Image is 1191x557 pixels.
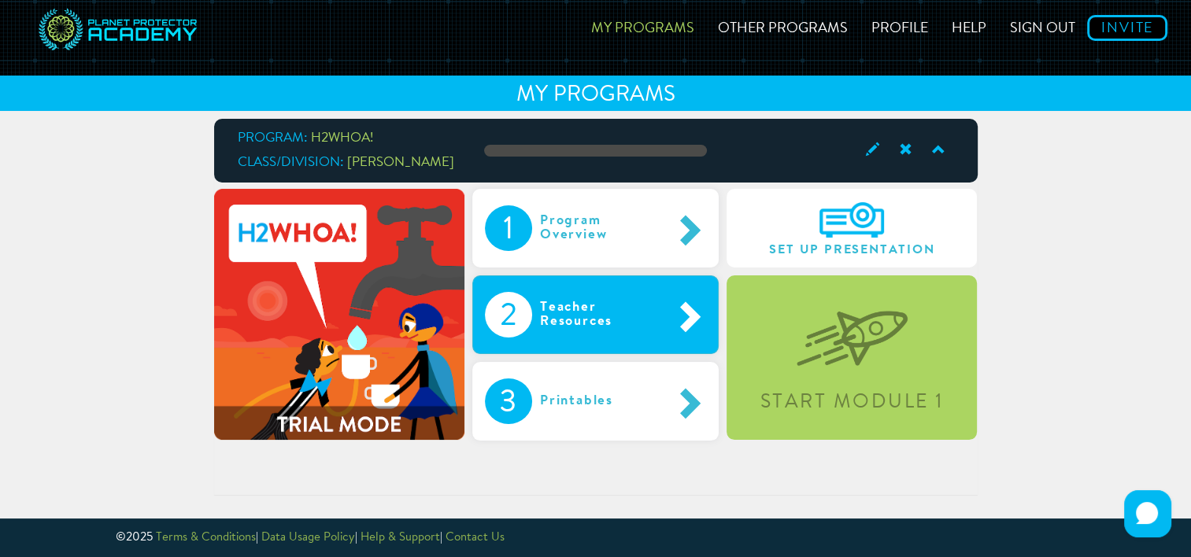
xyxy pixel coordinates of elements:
span: Program: [238,131,308,145]
span: Set Up Presentation [739,243,964,257]
div: Printables [532,378,654,424]
div: 1 [485,205,532,251]
a: Terms & Conditions [156,532,256,544]
span: | [256,532,258,544]
span: H2WHOA! [311,131,373,145]
a: Help & Support [361,532,440,544]
div: Start Module 1 [729,393,975,412]
img: startLevel-067b1d7070320fa55a55bc2f2caa8c2a.png [797,286,908,367]
a: Data Usage Policy [261,532,355,544]
a: Invite [1087,15,1167,41]
span: Collapse [920,139,953,160]
img: h2whoaTrial-a0f49e576aad495f3ca4e21d39e1d96a.png [214,189,464,439]
span: Edit Class [854,139,887,160]
span: [PERSON_NAME] [347,156,454,169]
span: Class/Division: [238,156,344,169]
div: Program Overview [532,205,672,251]
img: A6IEyHKz3Om3AAAAAElFTkSuQmCC [819,202,884,238]
span: | [355,532,357,544]
div: 3 [485,378,532,424]
div: 2 [485,292,532,338]
div: Teacher Resources [532,292,672,338]
iframe: HelpCrunch [1120,486,1175,541]
span: 2025 [126,532,153,544]
a: Contact Us [446,532,505,544]
span: Archive Class [887,139,920,160]
span: © [116,532,126,544]
span: | [440,532,442,544]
